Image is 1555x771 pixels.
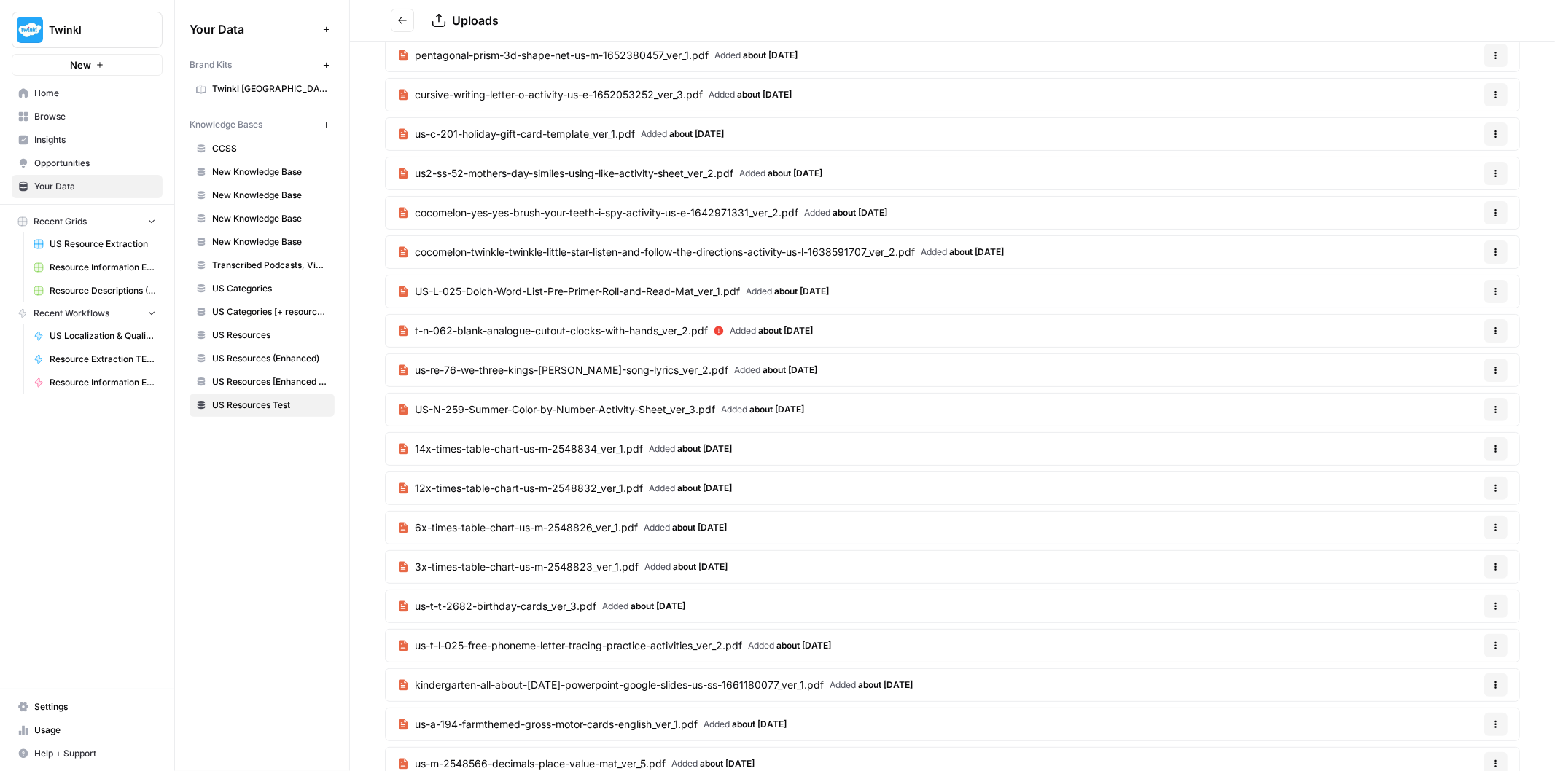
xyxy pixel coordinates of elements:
span: us-a-194-farmthemed-gross-motor-cards-english_ver_1.pdf [415,717,698,732]
span: Insights [34,133,156,146]
span: Usage [34,724,156,737]
a: 6x-times-table-chart-us-m-2548826_ver_1.pdfAdded about [DATE] [386,512,738,544]
span: about [DATE] [858,679,913,690]
a: New Knowledge Base [190,160,335,184]
span: Added [649,442,732,455]
a: us-re-76-we-three-kings-[PERSON_NAME]-song-lyrics_ver_2.pdfAdded about [DATE] [386,354,829,386]
span: US Resource Extraction [50,238,156,251]
span: cursive-writing-letter-o-activity-us-e-1652053252_ver_3.pdf [415,87,703,102]
span: us-c-201-holiday-gift-card-template_ver_1.pdf [415,127,635,141]
a: 12x-times-table-chart-us-m-2548832_ver_1.pdfAdded about [DATE] [386,472,744,504]
span: cocomelon-twinkle-twinkle-little-star-listen-and-follow-the-directions-activity-us-l-1638591707_v... [415,245,915,259]
span: about [DATE] [732,719,787,729]
span: Added [734,364,817,377]
button: Recent Workflows [12,302,163,324]
span: about [DATE] [673,561,728,572]
span: US Resources (Enhanced) [212,352,328,365]
span: New Knowledge Base [212,235,328,248]
span: Settings [34,700,156,713]
span: Twinkl [GEOGRAPHIC_DATA] [212,82,328,95]
span: Home [34,87,156,100]
span: Added [748,639,831,652]
a: CCSS [190,137,335,160]
a: Insights [12,128,163,152]
span: us-m-2548566-decimals-place-value-mat_ver_5.pdf [415,756,666,771]
span: us-t-t-2682-birthday-cards_ver_3.pdf [415,599,596,614]
a: cocomelon-yes-yes-brush-your-teeth-i-spy-activity-us-e-1642971331_ver_2.pdfAdded about [DATE] [386,197,899,229]
span: 3x-times-table-chart-us-m-2548823_ver_1.pdf [415,560,639,574]
span: Added [649,482,732,495]
span: Your Data [34,180,156,193]
span: Added [714,49,798,62]
span: 6x-times-table-chart-us-m-2548826_ver_1.pdf [415,520,638,535]
button: Recent Grids [12,211,163,232]
a: US Localization & Quality Check [27,324,163,348]
a: Your Data [12,175,163,198]
span: Resource Descriptions (+Flair) [50,284,156,297]
a: 3x-times-table-chart-us-m-2548823_ver_1.pdfAdded about [DATE] [386,551,739,583]
span: t-n-062-blank-analogue-cutout-clocks-with-hands_ver_2.pdf [415,324,708,338]
a: Twinkl [GEOGRAPHIC_DATA] [190,77,335,101]
span: US-N-259-Summer-Color-by-Number-Activity-Sheet_ver_3.pdf [415,402,715,417]
span: about [DATE] [700,758,755,769]
a: Home [12,82,163,105]
span: Resource Information Extraction [50,376,156,389]
a: Resource Extraction TEST [27,348,163,371]
button: New [12,54,163,76]
span: about [DATE] [763,364,817,375]
a: US Resources [Enhanced + Review Count] [190,370,335,394]
span: about [DATE] [677,443,732,454]
a: US Categories [+ resource count] [190,300,335,324]
span: kindergarten-all-about-[DATE]-powerpoint-google-slides-us-ss-1661180077_ver_1.pdf [415,678,824,692]
span: Added [830,678,913,692]
a: New Knowledge Base [190,184,335,207]
span: US Resources Test [212,399,328,412]
span: Uploads [452,13,499,28]
span: New Knowledge Base [212,189,328,202]
span: about [DATE] [776,640,831,651]
span: Added [602,600,685,613]
span: Added [804,206,887,219]
span: US Resources [Enhanced + Review Count] [212,375,328,388]
a: Resource Information Extraction Grid (1) [27,256,163,279]
a: New Knowledge Base [190,230,335,254]
a: Resource Information Extraction [27,371,163,394]
a: cursive-writing-letter-o-activity-us-e-1652053252_ver_3.pdfAdded about [DATE] [386,79,803,111]
a: Resource Descriptions (+Flair) [27,279,163,302]
span: New Knowledge Base [212,212,328,225]
span: about [DATE] [743,50,798,60]
span: about [DATE] [758,325,813,336]
a: kindergarten-all-about-[DATE]-powerpoint-google-slides-us-ss-1661180077_ver_1.pdfAdded about [DATE] [386,669,924,701]
span: Knowledge Bases [190,118,262,131]
span: Added [721,403,804,416]
a: US Resources [190,324,335,347]
span: Resource Extraction TEST [50,353,156,366]
a: Settings [12,695,163,719]
a: us-t-l-025-free-phoneme-letter-tracing-practice-activities_ver_2.pdfAdded about [DATE] [386,630,843,662]
span: about [DATE] [631,600,685,611]
span: Added [644,560,728,574]
span: about [DATE] [833,207,887,218]
span: Browse [34,110,156,123]
span: Recent Grids [34,215,87,228]
span: cocomelon-yes-yes-brush-your-teeth-i-spy-activity-us-e-1642971331_ver_2.pdf [415,206,798,220]
a: us-t-t-2682-birthday-cards_ver_3.pdfAdded about [DATE] [386,590,697,622]
span: Transcribed Podcasts, Videos, etc. [212,259,328,272]
span: Your Data [190,20,317,38]
span: Twinkl [49,23,137,37]
span: Added [641,128,724,141]
span: Opportunities [34,157,156,170]
span: Added [644,521,727,534]
span: New Knowledge Base [212,165,328,179]
span: Added [730,324,813,337]
span: Added [704,718,787,731]
span: Brand Kits [190,58,232,71]
a: t-n-062-blank-analogue-cutout-clocks-with-hands_ver_2.pdfAdded about [DATE] [386,315,825,347]
span: pentagonal-prism-3d-shape-net-us-m-1652380457_ver_1.pdf [415,48,709,63]
a: Browse [12,105,163,128]
span: about [DATE] [737,89,792,100]
span: about [DATE] [949,246,1004,257]
span: us-re-76-we-three-kings-[PERSON_NAME]-song-lyrics_ver_2.pdf [415,363,728,377]
a: US-L-025-Dolch-Word-List-Pre-Primer-Roll-and-Read-Mat_ver_1.pdfAdded about [DATE] [386,275,841,308]
span: Added [921,246,1004,259]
